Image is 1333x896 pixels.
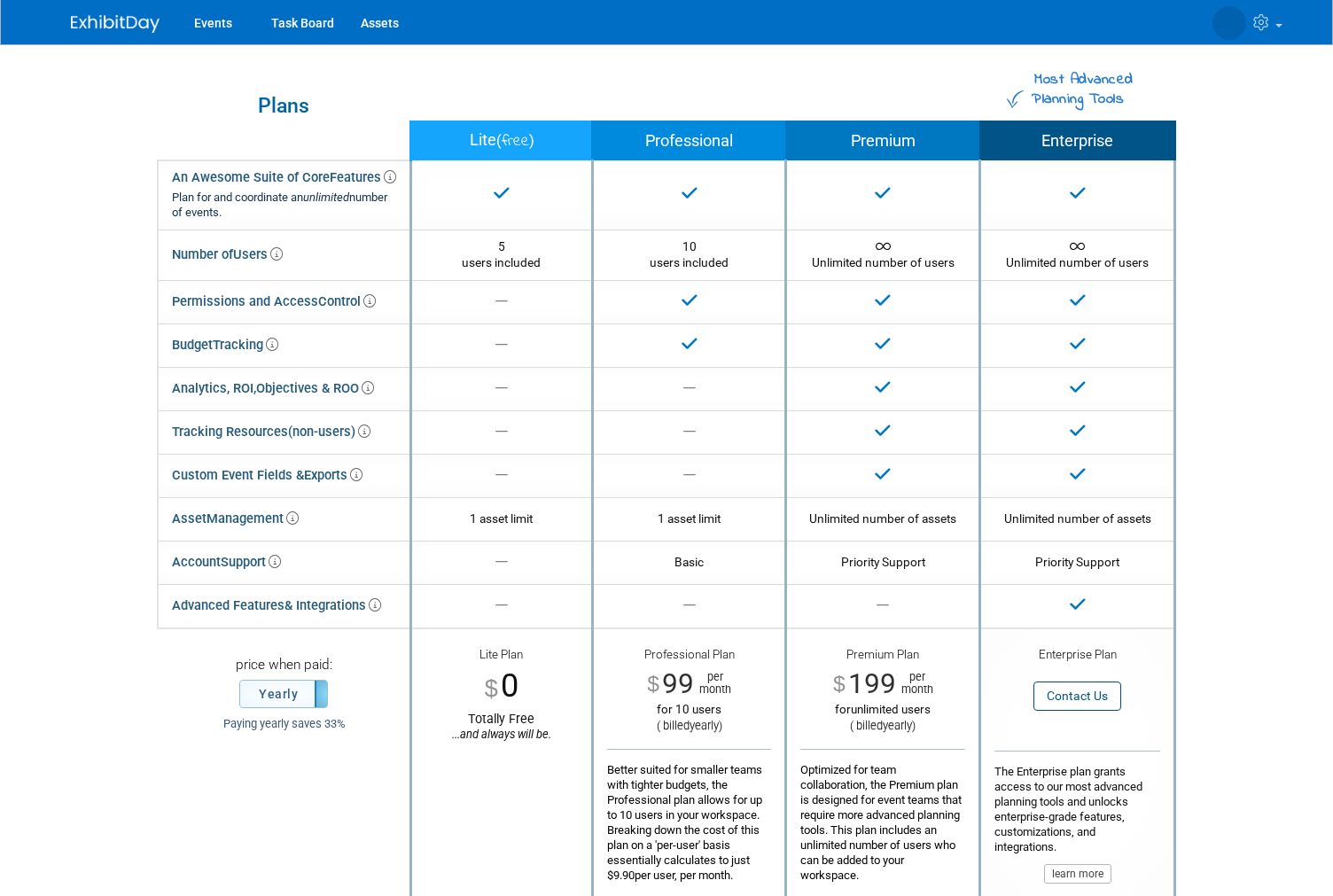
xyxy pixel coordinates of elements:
span: 0 [501,666,518,705]
span: Management [207,510,299,526]
th: Enterprise [980,121,1175,160]
span: per month [896,671,933,696]
div: Enterprise Plan [994,647,1160,665]
span: Support [221,554,281,570]
div: Lite Plan [425,647,578,665]
span: free [502,129,529,153]
div: Plans [167,96,401,116]
div: Totally Free [425,711,578,742]
span: 199 [848,667,896,700]
div: Advanced Features [172,593,381,619]
div: Account [172,549,281,575]
div: Permissions and Access [172,289,376,315]
img: Our Most Advanced Planning Tools [1007,90,1025,108]
div: Paying yearly saves 33% [171,717,396,732]
span: Control [318,293,376,309]
div: The Enterprise plan grants access to our most advanced planning tools and unlocks enterprise-grad... [994,751,1160,884]
img: ExhibitDay [71,15,160,33]
div: ( billed ) [607,719,772,734]
span: for [835,703,851,716]
span: $ [485,676,498,700]
div: Number of [172,242,283,268]
span: Exports [304,467,362,483]
div: ...and always will be. [425,728,578,742]
i: unlimited [303,191,349,204]
span: Unlimited number of users [812,239,955,269]
span: yearly [883,719,912,732]
span: per month [694,671,731,696]
div: 10 users included [607,238,772,271]
span: Users [233,246,283,262]
label: Yearly [240,681,327,707]
button: Contact Us [1033,682,1121,711]
div: ( billed ) [800,719,965,734]
span: Unlimited number of users [1006,239,1149,269]
span: Tracking [213,337,278,353]
div: Premium Plan [800,647,965,667]
span: ( [496,132,502,149]
div: Custom Event Fields & [172,463,362,488]
div: Unlimited number of assets [800,510,965,526]
span: (non-users) [288,424,370,440]
div: for 10 users [607,702,772,717]
span: Features [330,169,396,185]
div: Tracking Resources [172,419,370,445]
div: Better suited for smaller teams with tighter budgets, the Professional plan allows for up to 10 u... [607,749,772,883]
span: Most Advanced Planning Tools [1032,69,1134,110]
span: & Integrations [285,597,381,613]
div: Basic [607,554,772,570]
span: Analytics, ROI, [172,380,256,396]
img: Brandon Steiger [1212,6,1246,40]
div: Budget [172,332,278,358]
th: Premium [786,121,980,160]
div: 1 asset limit [425,510,578,526]
div: price when paid: [171,656,396,680]
div: Asset [172,506,299,532]
button: learn more [1044,864,1111,884]
div: Plan for and coordinate an number of events. [172,191,396,221]
div: An Awesome Suite of Core [172,169,396,221]
div: unlimited users [800,702,965,717]
div: 5 users included [425,238,578,271]
div: Unlimited number of assets [994,510,1160,526]
div: Objectives & ROO [172,376,374,401]
div: Professional Plan [607,647,772,667]
div: 1 asset limit [607,510,772,526]
span: ) [529,132,534,149]
span: $ [647,674,659,696]
span: 99 [662,667,694,700]
span: $ [833,674,846,696]
span: 9.90 [613,869,635,882]
div: Priority Support [994,554,1160,570]
span: yearly [690,719,719,732]
th: Professional [592,121,786,160]
th: Lite [411,121,593,160]
div: Optimized for team collaboration, the Premium plan is designed for event teams that require more ... [800,749,965,883]
div: Priority Support [800,554,965,570]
